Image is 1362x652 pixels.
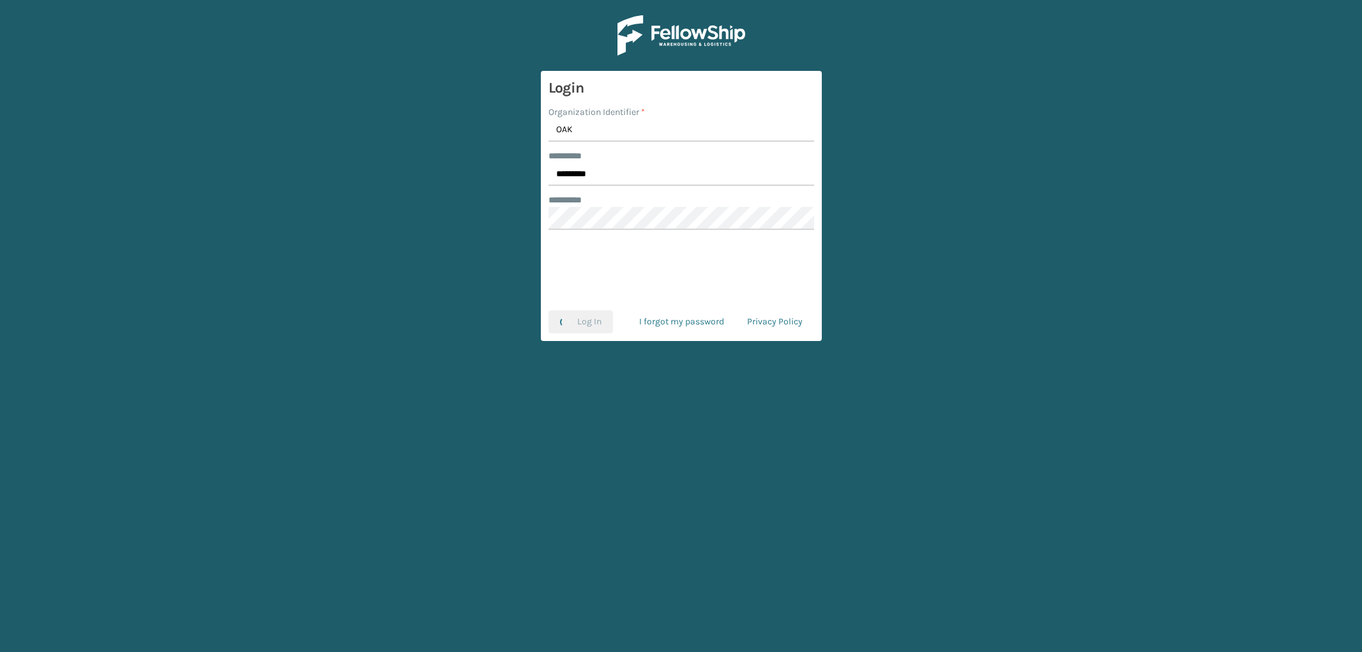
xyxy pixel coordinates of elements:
label: Organization Identifier [549,105,645,119]
img: Logo [617,15,745,56]
a: I forgot my password [628,310,736,333]
a: Privacy Policy [736,310,814,333]
h3: Login [549,79,814,98]
button: Log In [549,310,613,333]
iframe: reCAPTCHA [584,245,778,295]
